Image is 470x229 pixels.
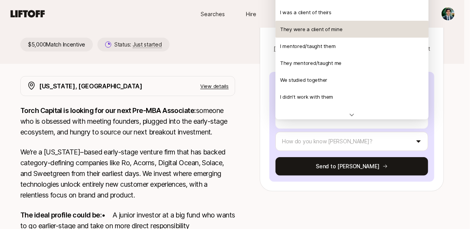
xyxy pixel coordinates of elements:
p: I was a client of theirs [280,8,331,16]
p: We studied together [280,76,327,84]
p: They mentored/taught me [280,59,341,67]
p: I didn't work with them [280,93,333,101]
p: I have assessed them for recruiting [280,110,362,118]
p: I mentored/taught them [280,42,335,50]
p: They were a client of mine [280,25,342,33]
